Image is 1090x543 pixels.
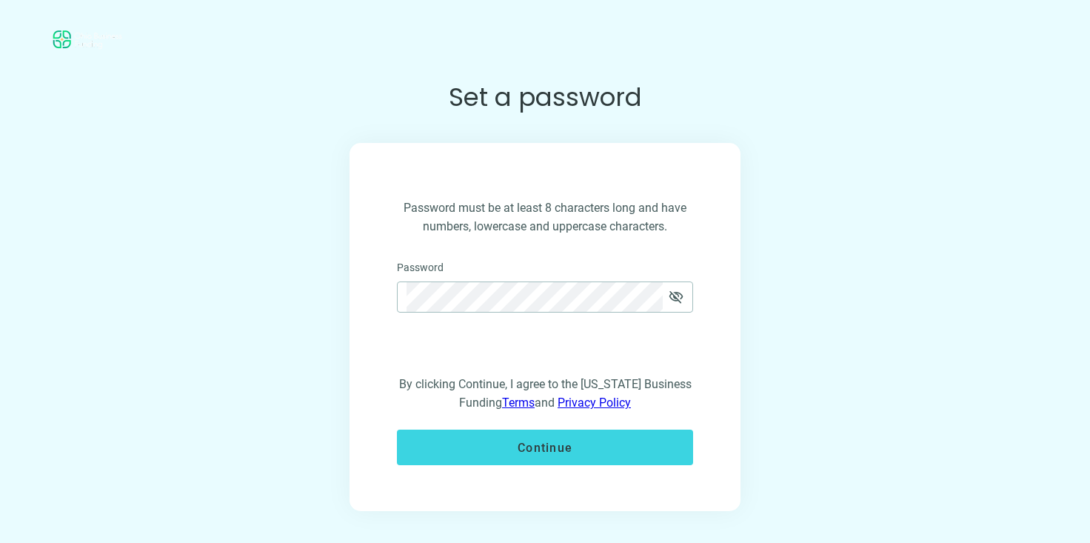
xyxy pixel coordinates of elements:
[397,199,693,236] p: Password must be at least 8 characters long and have numbers, lowercase and uppercase characters.
[502,396,535,410] a: Terms
[518,441,572,455] span: Continue
[397,430,693,465] button: Continue
[397,259,453,276] label: Password
[558,396,631,410] a: Privacy Policy
[669,290,683,304] span: visibility_off
[397,375,693,412] p: By clicking Continue, I agree to the [US_STATE] Business Funding and
[41,24,136,54] img: Logo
